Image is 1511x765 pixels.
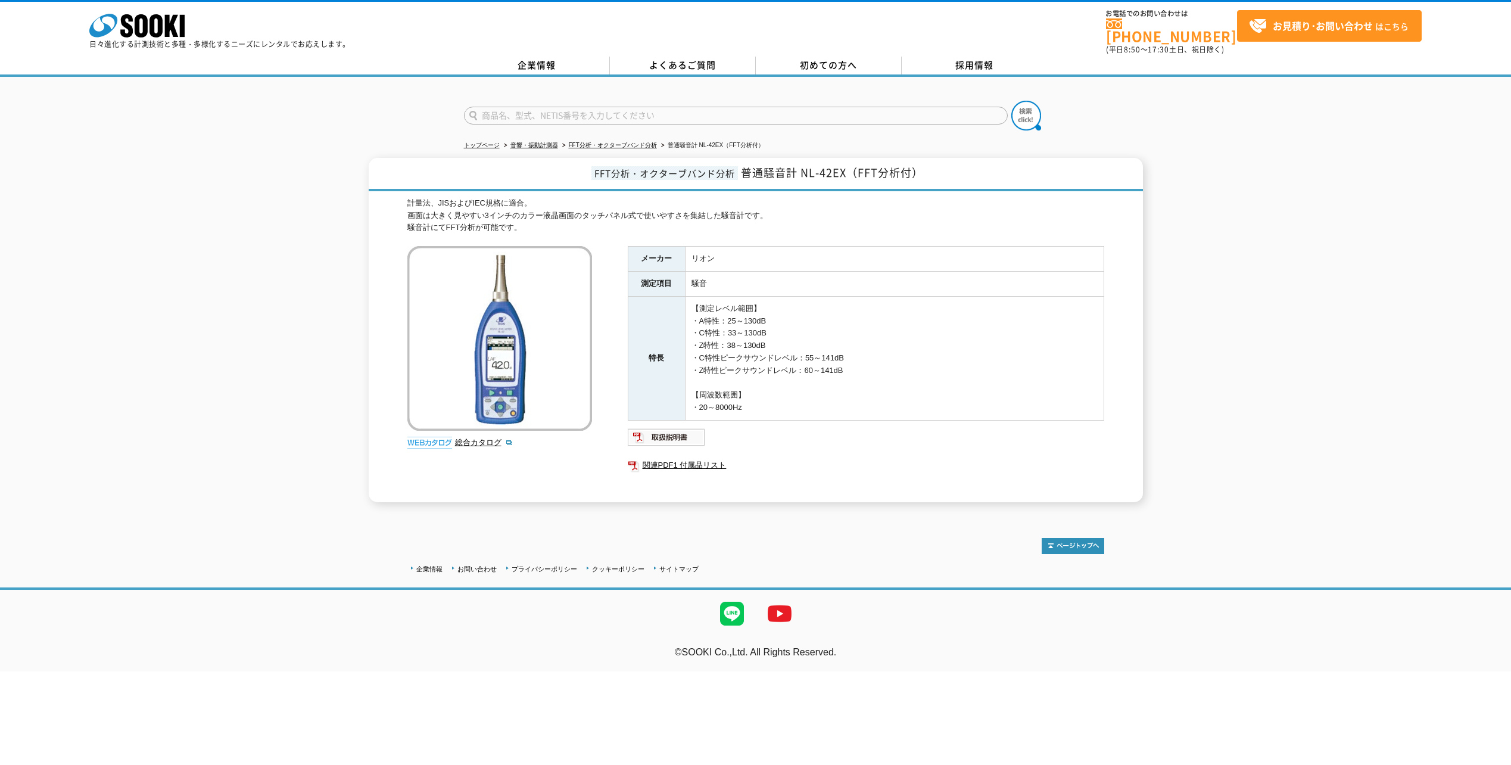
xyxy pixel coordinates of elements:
[756,57,902,74] a: 初めての方へ
[512,565,577,573] a: プライバシーポリシー
[592,565,644,573] a: クッキーポリシー
[708,590,756,637] img: LINE
[1249,17,1409,35] span: はこちら
[416,565,443,573] a: 企業情報
[1237,10,1422,42] a: お見積り･お問い合わせはこちら
[1106,18,1237,43] a: [PHONE_NUMBER]
[685,296,1104,420] td: 【測定レベル範囲】 ・A特性：25～130dB ・C特性：33～130dB ・Z特性：38～130dB ・C特性ピークサウンドレベル：55～141dB ・Z特性ピークサウンドレベル：60～141...
[1465,660,1511,670] a: テストMail
[1124,44,1141,55] span: 8:50
[510,142,558,148] a: 音響・振動計測器
[1011,101,1041,130] img: btn_search.png
[1273,18,1373,33] strong: お見積り･お問い合わせ
[407,197,1104,234] div: 計量法、JISおよびIEC規格に適合。 画面は大きく見やすい3インチのカラー液晶画面のタッチパネル式で使いやすさを集結した騒音計です。 騒音計にてFFT分析が可能です。
[800,58,857,71] span: 初めての方へ
[591,166,738,180] span: FFT分析・オクターブバンド分析
[659,565,699,573] a: サイトマップ
[628,436,706,444] a: 取扱説明書
[628,458,1104,473] a: 関連PDF1 付属品リスト
[902,57,1048,74] a: 採用情報
[457,565,497,573] a: お問い合わせ
[628,296,685,420] th: 特長
[685,272,1104,297] td: 騒音
[1148,44,1169,55] span: 17:30
[741,164,923,181] span: 普通騒音計 NL-42EX（FFT分析付）
[628,428,706,447] img: 取扱説明書
[659,139,764,152] li: 普通騒音計 NL-42EX（FFT分析付）
[464,107,1008,125] input: 商品名、型式、NETIS番号を入力してください
[1106,44,1224,55] span: (平日 ～ 土日、祝日除く)
[569,142,657,148] a: FFT分析・オクターブバンド分析
[628,272,685,297] th: 測定項目
[1106,10,1237,17] span: お電話でのお問い合わせは
[464,142,500,148] a: トップページ
[407,246,592,431] img: 普通騒音計 NL-42EX（FFT分析付）
[1042,538,1104,554] img: トップページへ
[89,41,350,48] p: 日々進化する計測技術と多種・多様化するニーズにレンタルでお応えします。
[464,57,610,74] a: 企業情報
[685,247,1104,272] td: リオン
[407,437,452,449] img: webカタログ
[455,438,513,447] a: 総合カタログ
[628,247,685,272] th: メーカー
[756,590,803,637] img: YouTube
[610,57,756,74] a: よくあるご質問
